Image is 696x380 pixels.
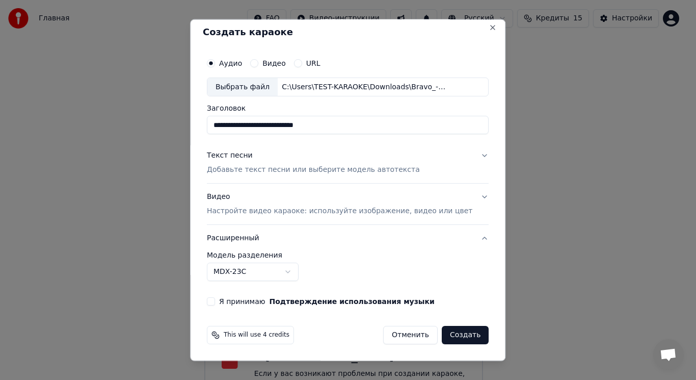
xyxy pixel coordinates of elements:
[207,225,489,251] button: Расширенный
[270,298,435,305] button: Я принимаю
[207,78,278,96] div: Выбрать файл
[219,298,435,305] label: Я принимаю
[278,82,451,92] div: C:\Users\TEST-KARAOKE\Downloads\Bravo_-_Moda_2011_([DOMAIN_NAME]).mp3
[207,192,472,216] div: Видео
[306,59,320,66] label: URL
[207,184,489,224] button: ВидеоНастройте видео караоке: используйте изображение, видео или цвет
[203,27,493,36] h2: Создать караоке
[442,326,489,344] button: Создать
[207,251,489,259] label: Модель разделения
[224,331,289,339] span: This will use 4 credits
[207,251,489,289] div: Расширенный
[207,142,489,183] button: Текст песниДобавьте текст песни или выберите модель автотекста
[383,326,438,344] button: Отменить
[207,165,420,175] p: Добавьте текст песни или выберите модель автотекста
[207,105,489,112] label: Заголовок
[207,150,253,161] div: Текст песни
[207,206,472,216] p: Настройте видео караоке: используйте изображение, видео или цвет
[262,59,286,66] label: Видео
[219,59,242,66] label: Аудио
